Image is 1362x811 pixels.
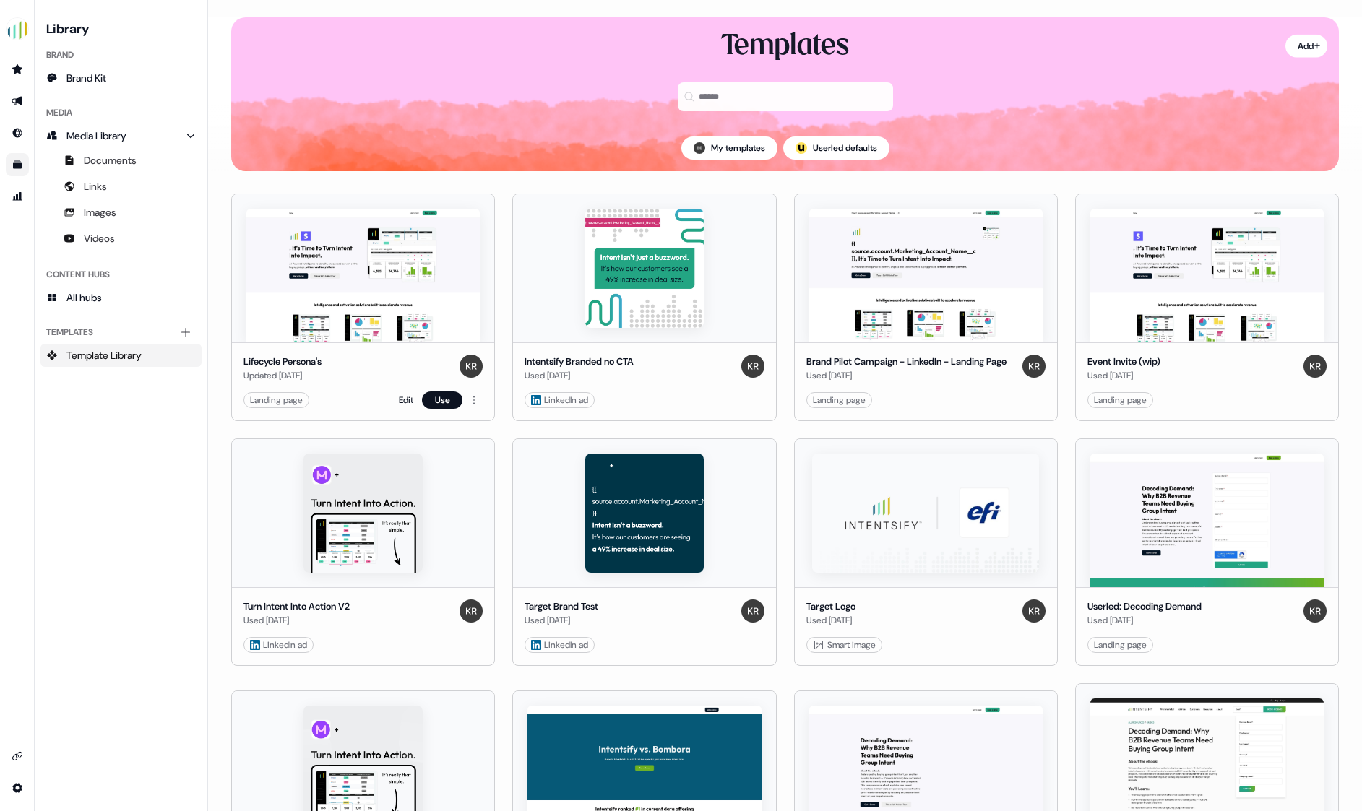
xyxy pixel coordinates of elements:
div: Landing page [813,393,866,407]
a: Go to attribution [6,185,29,208]
button: Intentsify Branded no CTAIntentsify Branded no CTAUsed [DATE]Kenna LinkedIn ad [512,194,776,421]
img: Userled: Decoding Demand [1090,454,1324,586]
button: Lifecycle Persona'sLifecycle Persona'sUpdated [DATE]KennaLanding pageEditUse [231,194,495,421]
img: Target Brand Test [585,454,704,572]
button: Brand Pilot Campaign - LinkedIn - Landing PageBrand Pilot Campaign - LinkedIn - Landing PageUsed ... [794,194,1058,421]
span: Brand Kit [66,71,106,85]
img: Turn Intent Into Action V2 [303,454,422,572]
button: userled logo;Userled defaults [783,136,889,160]
button: Target LogoTarget LogoUsed [DATE]Kenna Smart image [794,438,1058,666]
img: Kenna [1022,599,1046,623]
div: Brand Pilot Campaign - LinkedIn - Landing Page [806,355,1007,369]
img: Intentsify Branded no CTA [585,209,704,327]
img: Kenna [741,599,764,623]
div: Landing page [250,393,303,407]
span: Documents [84,153,137,168]
a: Go to integrations [6,745,29,768]
a: Documents [40,149,202,172]
a: Go to integrations [6,776,29,799]
a: Go to outbound experience [6,90,29,113]
img: Brand Pilot Campaign - LinkedIn - Landing Page [809,209,1043,342]
div: ; [796,142,807,154]
img: Target Logo [812,454,1039,572]
div: Used [DATE] [243,613,350,628]
a: All hubs [40,286,202,309]
img: Kenna [1303,599,1327,623]
div: Used [DATE] [806,368,1007,383]
a: Go to Inbound [6,121,29,144]
span: Links [84,179,107,194]
div: Smart image [813,638,876,652]
span: Template Library [66,348,142,363]
a: Go to templates [6,153,29,176]
img: Kenna [460,599,483,623]
div: LinkedIn ad [250,638,307,652]
a: Template Library [40,344,202,367]
img: Kenna [1303,355,1327,378]
button: Target Brand TestTarget Brand TestUsed [DATE]Kenna LinkedIn ad [512,438,776,666]
div: LinkedIn ad [531,638,588,652]
button: Add [1285,35,1327,58]
button: My templates [681,136,777,160]
button: Event Invite (wip)Event Invite (wip)Used [DATE]KennaLanding page [1075,194,1339,421]
div: Landing page [1094,638,1147,652]
div: Used [DATE] [1087,613,1202,628]
button: Turn Intent Into Action V2Turn Intent Into Action V2Used [DATE]Kenna LinkedIn ad [231,438,495,666]
div: Userled: Decoding Demand [1087,599,1202,614]
a: Videos [40,227,202,250]
span: All hubs [66,290,102,305]
span: Media Library [66,129,126,143]
div: Templates [40,321,202,344]
a: Go to prospects [6,58,29,81]
a: Images [40,201,202,224]
a: Links [40,175,202,198]
img: Lifecycle Persona's [246,209,480,342]
div: Turn Intent Into Action V2 [243,599,350,614]
div: Event Invite (wip) [1087,355,1160,369]
div: Target Logo [806,599,855,614]
h3: Library [40,17,202,38]
div: Intentsify Branded no CTA [525,355,634,369]
div: Media [40,101,202,124]
div: Content Hubs [40,263,202,286]
img: Kenna [741,355,764,378]
img: Event Invite (wip) [1090,209,1324,342]
div: Used [DATE] [525,368,634,383]
div: Target Brand Test [525,599,598,614]
button: Use [422,391,462,409]
img: Brian [694,142,705,154]
a: Brand Kit [40,66,202,90]
div: Updated [DATE] [243,368,322,383]
span: Images [84,205,116,220]
img: Kenna [460,355,483,378]
img: Kenna [1022,355,1046,378]
div: Used [DATE] [806,613,855,628]
div: Lifecycle Persona's [243,355,322,369]
img: userled logo [796,142,807,154]
div: Landing page [1094,393,1147,407]
div: Brand [40,43,202,66]
div: LinkedIn ad [531,393,588,407]
a: Edit [399,393,413,407]
div: Templates [721,27,849,65]
span: Videos [84,231,115,246]
div: Used [DATE] [525,613,598,628]
a: Media Library [40,124,202,147]
button: Userled: Decoding DemandUserled: Decoding DemandUsed [DATE]KennaLanding page [1075,438,1339,666]
div: Used [DATE] [1087,368,1160,383]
